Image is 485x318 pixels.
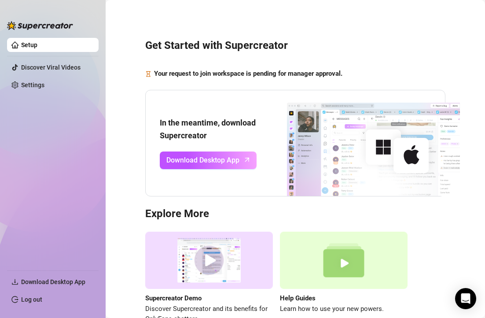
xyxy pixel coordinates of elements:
[280,294,316,302] strong: Help Guides
[455,288,476,309] div: Open Intercom Messenger
[21,296,42,303] a: Log out
[21,278,85,285] span: Download Desktop App
[145,294,202,302] strong: Supercreator Demo
[11,278,18,285] span: download
[145,232,273,289] img: supercreator demo
[21,81,44,89] a: Settings
[242,155,252,165] span: arrow-up
[145,69,151,79] span: hourglass
[257,90,460,196] img: download app
[7,21,73,30] img: logo-BBDzfeDw.svg
[280,232,408,289] img: help guides
[145,207,445,221] h3: Explore More
[21,41,37,48] a: Setup
[154,70,342,78] strong: Your request to join workspace is pending for manager approval.
[160,152,257,169] a: Download Desktop Apparrow-up
[280,304,408,314] span: Learn how to use your new powers.
[160,118,256,140] strong: In the meantime, download Supercreator
[21,64,81,71] a: Discover Viral Videos
[166,155,239,166] span: Download Desktop App
[145,39,445,53] h3: Get Started with Supercreator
